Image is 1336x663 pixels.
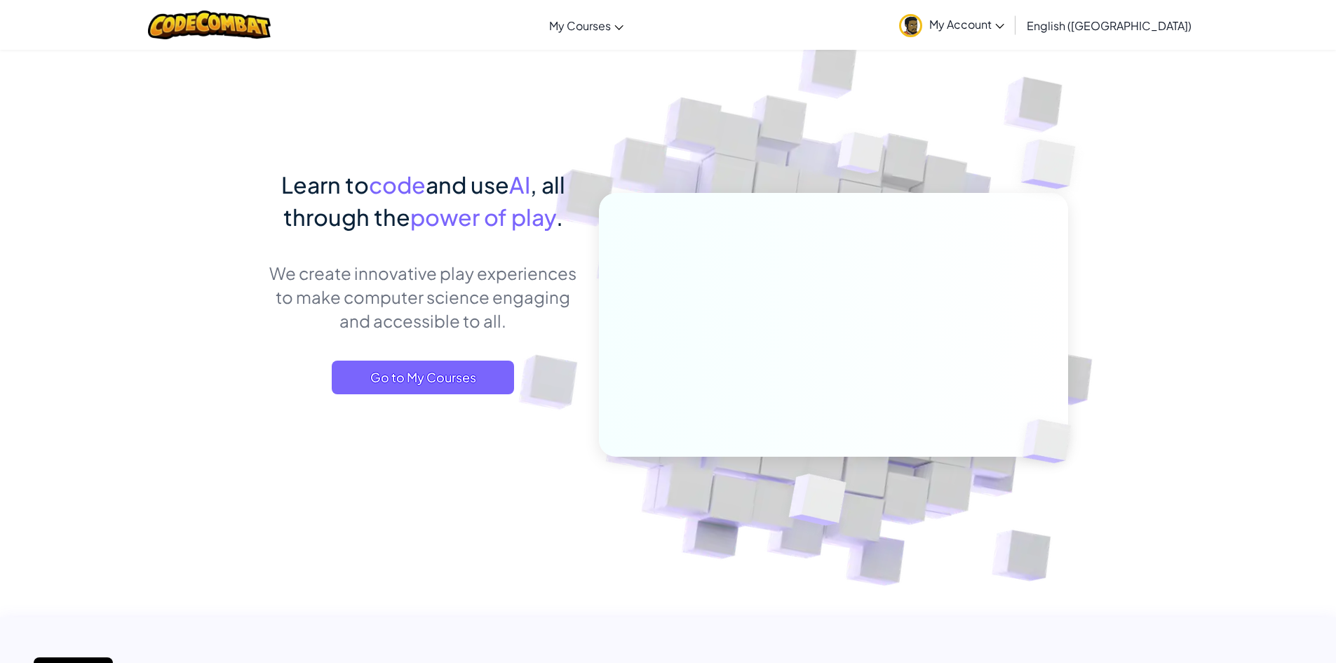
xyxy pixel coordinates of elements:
img: Overlap cubes [999,390,1104,493]
a: My Courses [542,6,630,44]
span: code [369,170,426,199]
img: Overlap cubes [754,444,879,561]
img: avatar [899,14,922,37]
span: Learn to [281,170,369,199]
img: Overlap cubes [811,105,912,209]
a: My Account [892,3,1011,47]
span: AI [509,170,530,199]
span: power of play [410,203,556,231]
a: Go to My Courses [332,361,514,394]
span: My Courses [549,18,611,33]
p: We create innovative play experiences to make computer science engaging and accessible to all. [269,261,578,333]
img: Overlap cubes [993,105,1114,224]
span: and use [426,170,509,199]
span: English ([GEOGRAPHIC_DATA]) [1027,18,1192,33]
span: . [556,203,563,231]
a: English ([GEOGRAPHIC_DATA]) [1020,6,1199,44]
img: CodeCombat logo [148,11,271,39]
span: My Account [929,17,1004,32]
